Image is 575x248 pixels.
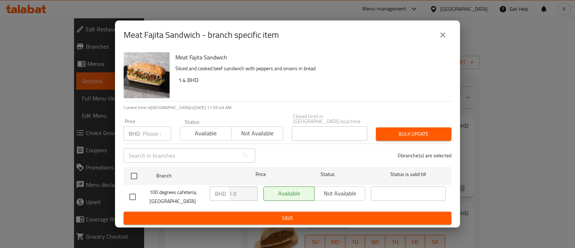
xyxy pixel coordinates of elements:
[124,212,451,225] button: Save
[156,171,231,180] span: Branch
[371,170,446,179] span: Status is valid till
[382,130,446,139] span: Bulk update
[237,170,285,179] span: Price
[398,152,451,159] p: 0 branche(s) are selected
[215,189,226,198] p: BHD
[175,64,446,73] p: Sliced ​​and cooked beef sandwich with peppers and onions in bread
[129,214,446,223] span: Save
[290,170,365,179] span: Status
[124,29,279,41] h2: Meat Fajita Sandwich - branch specific item
[129,129,140,138] p: BHD
[180,126,231,141] button: Available
[234,128,280,139] span: Not available
[434,26,451,44] button: close
[149,188,204,206] span: 100 degrees cafeteria, [GEOGRAPHIC_DATA]
[124,148,239,163] input: Search in branches
[178,75,446,85] h6: 1.4 BHD
[124,104,451,111] p: Current time in [GEOGRAPHIC_DATA] is [DATE] 11:05:49 AM
[376,127,451,141] button: Bulk update
[175,52,446,62] h6: Meat Fajita Sandwich
[124,52,170,98] img: Meat Fajita Sandwich
[183,128,229,139] span: Available
[143,126,171,141] input: Please enter price
[231,126,283,141] button: Not available
[229,186,258,201] input: Please enter price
